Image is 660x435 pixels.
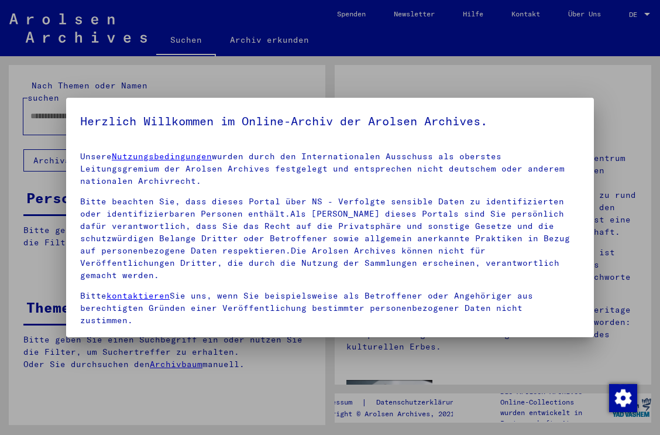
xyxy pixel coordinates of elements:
h5: Herzlich Willkommen im Online-Archiv der Arolsen Archives. [80,112,580,131]
p: Hier erfahren Sie mehr über die der Arolsen Archives. [80,335,580,347]
a: Datenrichtlinie [243,335,322,346]
p: Bitte beachten Sie, dass dieses Portal über NS - Verfolgte sensible Daten zu identifizierten oder... [80,196,580,282]
p: Bitte Sie uns, wenn Sie beispielsweise als Betroffener oder Angehöriger aus berechtigten Gründen ... [80,290,580,327]
a: kontaktieren [106,290,170,301]
p: Unsere wurden durch den Internationalen Ausschuss als oberstes Leitungsgremium der Arolsen Archiv... [80,150,580,187]
a: Nutzungsbedingungen [112,151,212,162]
img: Zustimmung ändern [609,384,637,412]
